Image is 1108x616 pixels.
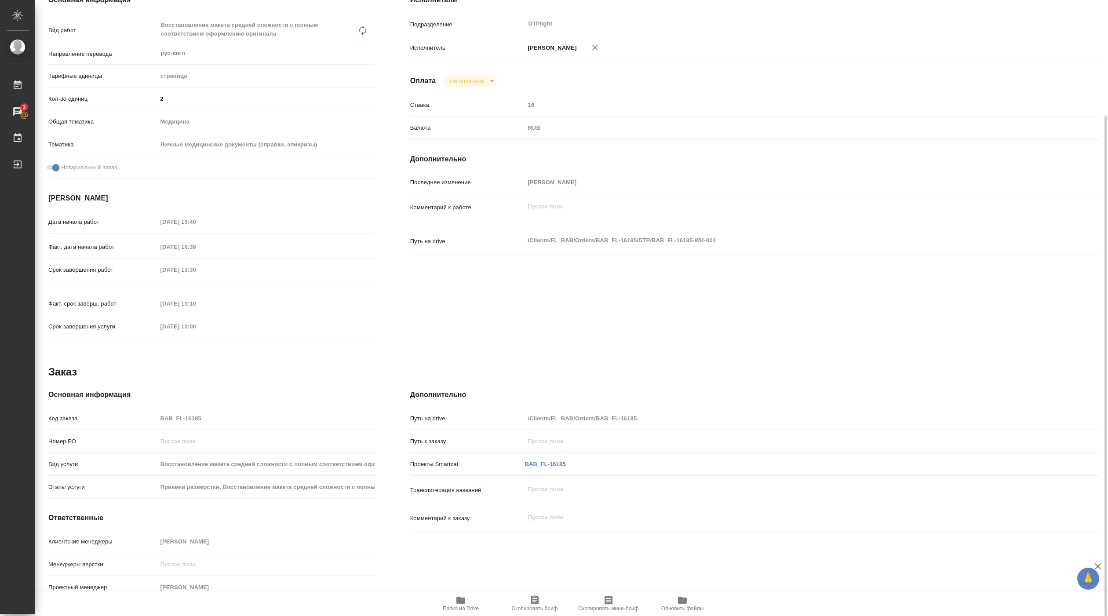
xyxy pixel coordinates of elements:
[157,412,375,425] input: Пустое поле
[48,437,157,446] p: Номер РО
[157,92,375,105] input: ✎ Введи что-нибудь
[578,605,638,612] span: Скопировать мини-бриф
[525,412,1041,425] input: Пустое поле
[157,320,234,333] input: Пустое поле
[48,50,157,58] p: Направление перевода
[410,390,1098,400] h4: Дополнительно
[443,75,497,87] div: Не оплачена
[48,460,157,469] p: Вид услуги
[447,77,486,85] button: Не оплачена
[410,124,525,132] p: Валюта
[410,101,525,109] p: Ставка
[48,483,157,492] p: Этапы услуги
[48,513,375,523] h4: Ответственные
[525,98,1041,111] input: Пустое поле
[157,458,375,470] input: Пустое поле
[157,581,375,594] input: Пустое поле
[157,435,375,448] input: Пустое поле
[157,535,375,548] input: Пустое поле
[410,178,525,187] p: Последнее изменение
[157,263,234,276] input: Пустое поле
[157,297,234,310] input: Пустое поле
[48,322,157,331] p: Срок завершения услуги
[157,69,375,84] div: страница
[585,38,605,57] button: Удалить исполнителя
[1081,569,1096,588] span: 🙏
[525,435,1041,448] input: Пустое поле
[157,114,375,129] div: Медицина
[525,44,577,52] p: [PERSON_NAME]
[410,20,525,29] p: Подразделение
[157,241,234,253] input: Пустое поле
[410,514,525,523] p: Комментарий к заказу
[48,218,157,226] p: Дата начала работ
[48,95,157,103] p: Кол-во единиц
[410,486,525,495] p: Транслитерация названий
[525,120,1041,135] div: RUB
[157,558,375,571] input: Пустое поле
[48,193,375,204] h4: [PERSON_NAME]
[48,299,157,308] p: Факт. срок заверш. работ
[48,243,157,252] p: Факт. дата начала работ
[661,605,704,612] span: Обновить файлы
[48,26,157,35] p: Вид работ
[525,176,1041,189] input: Пустое поле
[48,390,375,400] h4: Основная информация
[424,591,498,616] button: Папка на Drive
[525,233,1041,248] textarea: /Clients/FL_BAB/Orders/BAB_FL-16185/DTP/BAB_FL-16185-WK-001
[410,76,436,86] h4: Оплата
[157,137,375,152] div: Личные медицинские документы (справки, эпикризы)
[410,203,525,212] p: Комментарий к работе
[157,215,234,228] input: Пустое поле
[48,365,77,379] h2: Заказ
[410,154,1098,164] h4: Дополнительно
[2,101,33,123] a: 3
[410,414,525,423] p: Путь на drive
[48,72,157,80] p: Тарифные единицы
[572,591,645,616] button: Скопировать мини-бриф
[410,437,525,446] p: Путь к заказу
[525,461,566,467] a: BAB_FL-16185
[48,537,157,546] p: Клиентские менеджеры
[61,163,117,172] span: Нотариальный заказ
[157,481,375,493] input: Пустое поле
[443,605,479,612] span: Папка на Drive
[48,414,157,423] p: Код заказа
[48,266,157,274] p: Срок завершения работ
[48,140,157,149] p: Тематика
[511,605,558,612] span: Скопировать бриф
[48,560,157,569] p: Менеджеры верстки
[410,237,525,246] p: Путь на drive
[48,117,157,126] p: Общая тематика
[48,583,157,592] p: Проектный менеджер
[17,103,31,112] span: 3
[498,591,572,616] button: Скопировать бриф
[645,591,719,616] button: Обновить файлы
[410,44,525,52] p: Исполнитель
[1077,568,1099,590] button: 🙏
[410,460,525,469] p: Проекты Smartcat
